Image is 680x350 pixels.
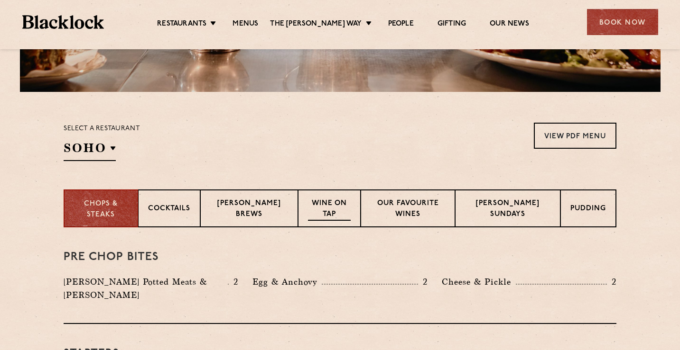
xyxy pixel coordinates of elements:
[308,198,350,221] p: Wine on Tap
[587,9,658,35] div: Book Now
[64,275,228,302] p: [PERSON_NAME] Potted Meats & [PERSON_NAME]
[148,204,190,215] p: Cocktails
[490,19,529,30] a: Our News
[64,251,616,263] h3: Pre Chop Bites
[388,19,414,30] a: People
[233,19,258,30] a: Menus
[570,204,606,215] p: Pudding
[229,276,238,288] p: 2
[465,198,550,221] p: [PERSON_NAME] Sundays
[74,199,128,220] p: Chops & Steaks
[210,198,288,221] p: [PERSON_NAME] Brews
[64,123,140,135] p: Select a restaurant
[534,123,616,149] a: View PDF Menu
[157,19,206,30] a: Restaurants
[270,19,362,30] a: The [PERSON_NAME] Way
[418,276,428,288] p: 2
[64,140,116,161] h2: SOHO
[22,15,104,29] img: BL_Textured_Logo-footer-cropped.svg
[442,275,516,288] p: Cheese & Pickle
[252,275,322,288] p: Egg & Anchovy
[438,19,466,30] a: Gifting
[371,198,446,221] p: Our favourite wines
[607,276,616,288] p: 2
